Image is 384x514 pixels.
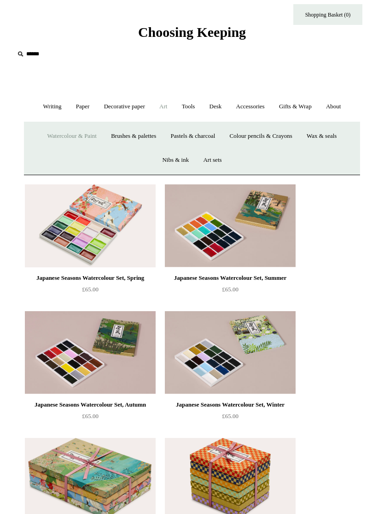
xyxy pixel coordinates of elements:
a: Decorative paper [98,95,151,119]
a: Japanese Seasons Watercolour Set, Summer £65.00 [165,272,296,310]
a: Wax & seals [300,124,343,148]
span: £65.00 [82,286,99,293]
a: Japanese Seasons Watercolour Set, Winter Japanese Seasons Watercolour Set, Winter [165,311,296,394]
a: Watercolour & Paint [41,124,103,148]
a: Tools [175,95,202,119]
span: £65.00 [222,413,239,419]
div: Japanese Seasons Watercolour Set, Autumn [27,399,153,410]
img: Japanese Seasons Watercolour Set, Summer [165,184,296,267]
div: Japanese Seasons Watercolour Set, Spring [27,272,153,284]
img: Japanese Seasons Watercolour Set, Spring [25,184,156,267]
a: Japanese Seasons Watercolour Set, Spring £65.00 [25,272,156,310]
a: Shopping Basket (0) [293,4,362,25]
span: £65.00 [222,286,239,293]
a: Japanese Seasons Watercolour Set, Autumn Japanese Seasons Watercolour Set, Autumn [25,311,156,394]
a: Japanese Seasons Watercolour Set, Summer Japanese Seasons Watercolour Set, Summer [165,184,296,267]
div: Japanese Seasons Watercolour Set, Winter [167,399,293,410]
a: Nibs & ink [156,148,195,172]
a: Brushes & palettes [105,124,163,148]
div: Japanese Seasons Watercolour Set, Summer [167,272,293,284]
a: Desk [203,95,228,119]
a: Accessories [230,95,271,119]
span: £65.00 [82,413,99,419]
img: Japanese Seasons Watercolour Set, Autumn [25,311,156,394]
img: Japanese Seasons Watercolour Set, Winter [165,311,296,394]
a: Pastels & charcoal [164,124,222,148]
a: Art [153,95,174,119]
a: Colour pencils & Crayons [223,124,299,148]
a: Japanese Seasons Watercolour Set, Spring Japanese Seasons Watercolour Set, Spring [25,184,156,267]
span: Choosing Keeping [138,24,246,40]
a: Gifts & Wrap [273,95,318,119]
a: About [320,95,348,119]
a: Japanese Seasons Watercolour Set, Autumn £65.00 [25,399,156,437]
a: Art sets [197,148,228,172]
a: Writing [37,95,68,119]
a: Paper [70,95,96,119]
a: Japanese Seasons Watercolour Set, Winter £65.00 [165,399,296,437]
a: Choosing Keeping [138,32,246,38]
